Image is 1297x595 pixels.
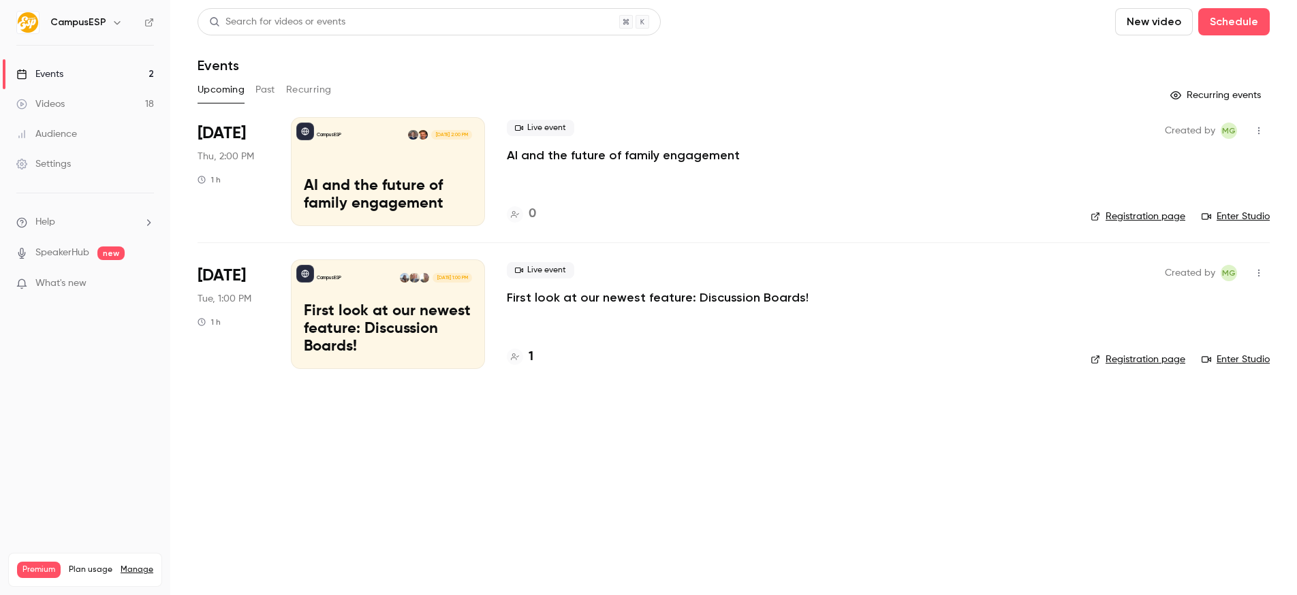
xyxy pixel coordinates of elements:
[431,130,471,140] span: [DATE] 2:00 PM
[198,265,246,287] span: [DATE]
[69,564,112,575] span: Plan usage
[255,79,275,101] button: Past
[1165,265,1215,281] span: Created by
[304,303,472,355] p: First look at our newest feature: Discussion Boards!
[317,274,341,281] p: CampusESP
[17,12,39,33] img: CampusESP
[1165,123,1215,139] span: Created by
[198,174,221,185] div: 1 h
[1222,265,1236,281] span: MG
[97,246,125,260] span: new
[420,273,429,283] img: Danielle Dreeszen
[507,205,536,223] a: 0
[198,259,269,368] div: Sep 16 Tue, 1:00 PM (America/New York)
[17,562,61,578] span: Premium
[198,79,245,101] button: Upcoming
[1198,8,1270,35] button: Schedule
[35,215,55,229] span: Help
[35,276,87,291] span: What's new
[1221,265,1237,281] span: Melissa Greiner
[1091,210,1185,223] a: Registration page
[1202,353,1270,366] a: Enter Studio
[433,273,471,283] span: [DATE] 1:00 PM
[209,15,345,29] div: Search for videos or events
[408,130,418,140] img: Dave Becker
[400,273,409,283] img: Tiffany Zheng
[529,348,533,366] h4: 1
[1202,210,1270,223] a: Enter Studio
[16,67,63,81] div: Events
[1164,84,1270,106] button: Recurring events
[198,117,269,226] div: Sep 11 Thu, 2:00 PM (America/New York)
[317,131,341,138] p: CampusESP
[16,157,71,171] div: Settings
[198,123,246,144] span: [DATE]
[198,150,254,163] span: Thu, 2:00 PM
[16,127,77,141] div: Audience
[507,120,574,136] span: Live event
[529,205,536,223] h4: 0
[507,262,574,278] span: Live event
[409,273,419,283] img: Gavin Grivna
[1222,123,1236,139] span: MG
[198,292,251,306] span: Tue, 1:00 PM
[507,289,809,306] a: First look at our newest feature: Discussion Boards!
[198,317,221,327] div: 1 h
[507,348,533,366] a: 1
[121,564,153,575] a: Manage
[1115,8,1193,35] button: New video
[418,130,428,140] img: James Bright
[304,178,472,213] p: AI and the future of family engagement
[16,97,65,111] div: Videos
[16,215,154,229] li: help-dropdown-opener
[50,16,106,29] h6: CampusESP
[291,259,485,368] a: First look at our newest feature: Discussion Boards!CampusESPDanielle DreeszenGavin GrivnaTiffany...
[286,79,332,101] button: Recurring
[291,117,485,226] a: AI and the future of family engagementCampusESPJames BrightDave Becker[DATE] 2:00 PMAI and the fu...
[1091,353,1185,366] a: Registration page
[35,246,89,260] a: SpeakerHub
[1221,123,1237,139] span: Melissa Greiner
[507,147,740,163] a: AI and the future of family engagement
[198,57,239,74] h1: Events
